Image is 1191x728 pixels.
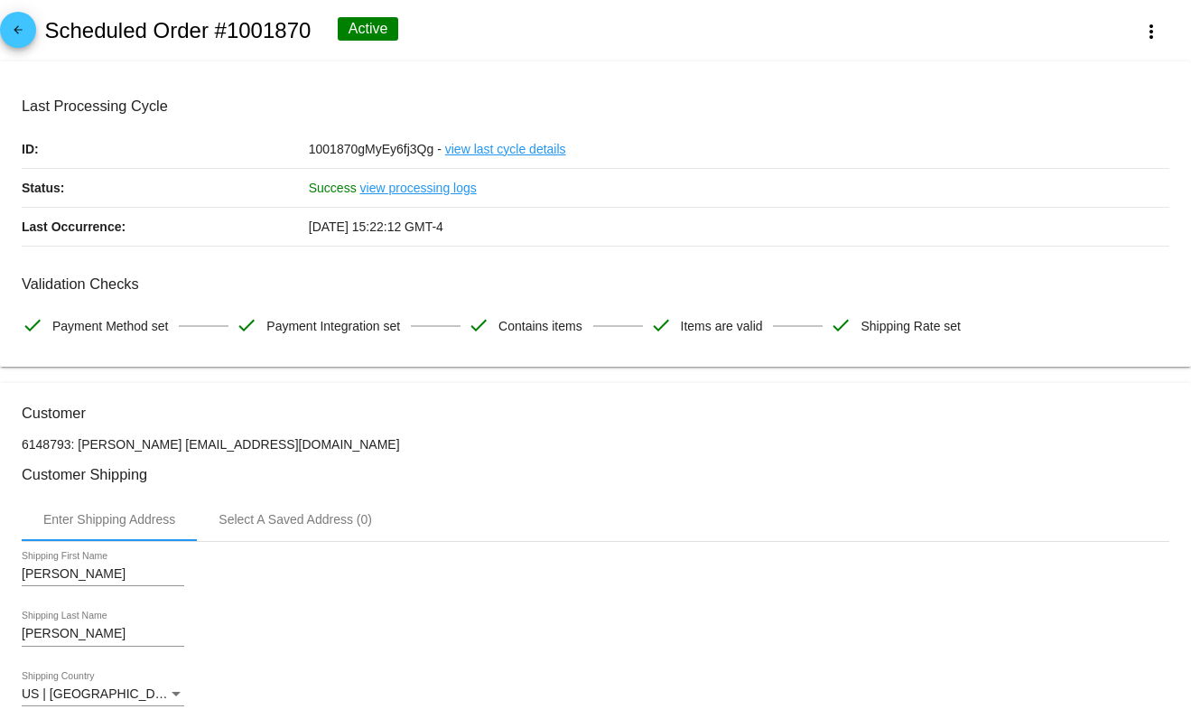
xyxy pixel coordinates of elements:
[650,314,672,336] mat-icon: check
[309,142,442,156] span: 1001870gMyEy6fj3Qg -
[309,181,357,195] span: Success
[266,307,400,345] span: Payment Integration set
[22,627,184,641] input: Shipping Last Name
[445,130,566,168] a: view last cycle details
[681,307,763,345] span: Items are valid
[338,17,399,41] div: Active
[52,307,168,345] span: Payment Method set
[360,169,477,207] a: view processing logs
[22,686,181,701] span: US | [GEOGRAPHIC_DATA]
[44,18,311,43] h2: Scheduled Order #1001870
[22,405,1169,422] h3: Customer
[22,687,184,702] mat-select: Shipping Country
[219,512,372,527] div: Select A Saved Address (0)
[498,307,582,345] span: Contains items
[830,314,851,336] mat-icon: check
[22,437,1169,452] p: 6148793: [PERSON_NAME] [EMAIL_ADDRESS][DOMAIN_NAME]
[1140,21,1162,42] mat-icon: more_vert
[22,314,43,336] mat-icon: check
[468,314,489,336] mat-icon: check
[236,314,257,336] mat-icon: check
[22,130,309,168] p: ID:
[22,567,184,582] input: Shipping First Name
[309,219,443,234] span: [DATE] 15:22:12 GMT-4
[861,307,961,345] span: Shipping Rate set
[22,275,1169,293] h3: Validation Checks
[22,98,1169,115] h3: Last Processing Cycle
[22,208,309,246] p: Last Occurrence:
[43,512,175,527] div: Enter Shipping Address
[22,466,1169,483] h3: Customer Shipping
[7,23,29,45] mat-icon: arrow_back
[22,169,309,207] p: Status:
